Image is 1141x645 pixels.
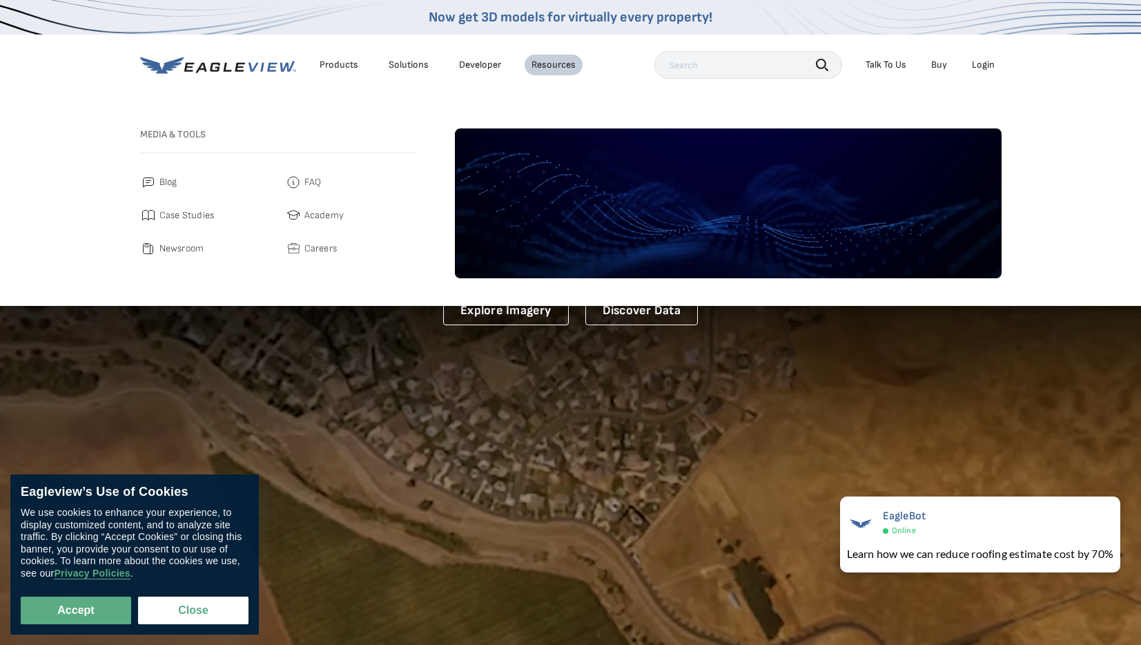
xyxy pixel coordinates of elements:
div: Products [320,59,358,71]
div: Eagleview’s Use of Cookies [21,485,248,500]
span: Careers [304,240,338,257]
a: Buy [931,59,947,71]
img: case_studies.svg [140,207,157,224]
a: FAQ [285,174,416,191]
div: Login [972,59,995,71]
div: Solutions [389,59,429,71]
img: newsroom.svg [140,240,157,257]
div: We use cookies to enhance your experience, to display customized content, and to analyze site tra... [21,507,248,579]
img: default-image.webp [455,128,1002,278]
img: careers.svg [285,240,302,257]
div: Resources [532,59,576,71]
a: Blog [140,174,271,191]
img: EagleBot [847,510,875,537]
h3: Media & Tools [140,128,416,141]
div: Talk To Us [866,59,906,71]
span: Blog [159,174,177,191]
span: FAQ [304,174,322,191]
a: Newsroom [140,240,271,257]
a: Privacy Policies [54,568,130,579]
img: academy.svg [285,207,302,224]
img: faq.svg [285,174,302,191]
a: Discover Data [585,297,698,325]
span: Case Studies [159,207,215,224]
button: Close [138,597,248,624]
a: Academy [285,207,416,224]
div: Learn how we can reduce roofing estimate cost by 70% [847,546,1113,562]
input: Search [654,51,842,79]
a: Careers [285,240,416,257]
a: Case Studies [140,207,271,224]
span: EagleBot [883,510,926,523]
img: blog.svg [140,174,157,191]
a: Now get 3D models for virtually every property! [429,9,712,26]
span: Academy [304,207,344,224]
button: Accept [21,597,131,624]
span: Newsroom [159,240,204,257]
a: Developer [459,59,501,71]
span: Online [892,526,916,536]
a: Explore Imagery [443,297,569,325]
